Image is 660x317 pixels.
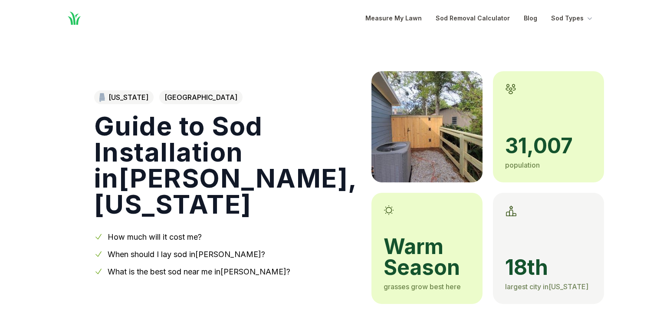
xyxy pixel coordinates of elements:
button: Sod Types [551,13,594,23]
a: Measure My Lawn [365,13,422,23]
h1: Guide to Sod Installation in [PERSON_NAME] , [US_STATE] [94,113,358,217]
span: 18th [505,257,592,278]
a: When should I lay sod in[PERSON_NAME]? [108,250,265,259]
a: What is the best sod near me in[PERSON_NAME]? [108,267,290,276]
span: population [505,161,540,169]
img: A picture of Daphne [371,71,483,182]
a: Sod Removal Calculator [436,13,510,23]
span: grasses grow best here [384,282,461,291]
a: [US_STATE] [94,90,154,104]
span: warm season [384,236,470,278]
span: largest city in [US_STATE] [505,282,588,291]
a: Blog [524,13,537,23]
a: How much will it cost me? [108,232,202,241]
span: 31,007 [505,135,592,156]
span: [GEOGRAPHIC_DATA] [159,90,243,104]
img: Alabama state outline [99,93,105,102]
